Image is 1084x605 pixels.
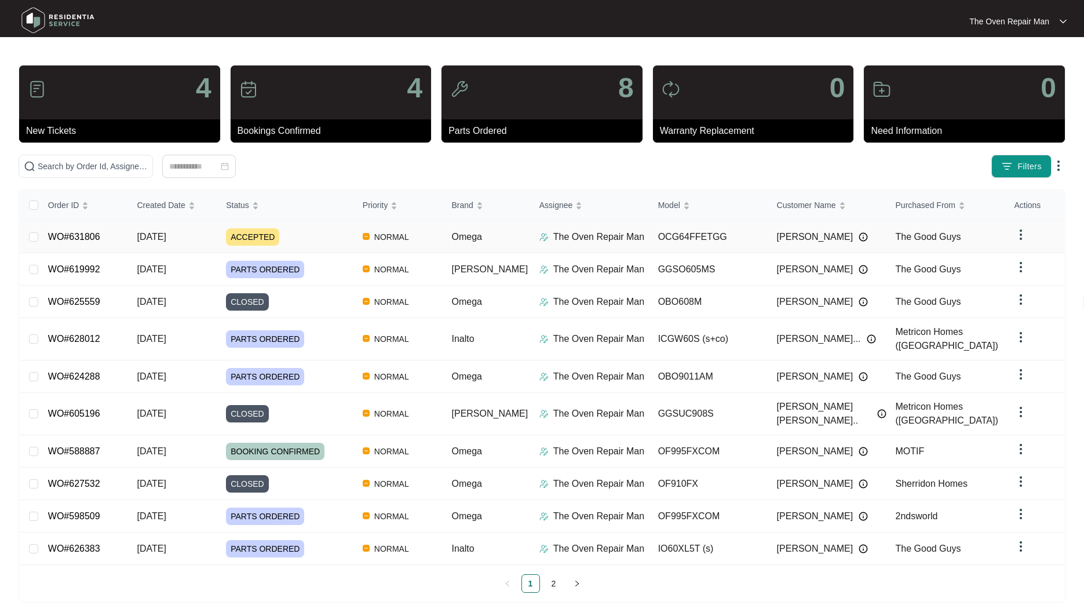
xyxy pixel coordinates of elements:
[618,74,634,102] p: 8
[137,544,166,553] span: [DATE]
[649,360,768,393] td: OBO9011AM
[553,295,644,309] p: The Oven Repair Man
[867,334,876,344] img: Info icon
[48,511,100,521] a: WO#598509
[363,233,370,240] img: Vercel Logo
[1014,293,1028,307] img: dropdown arrow
[452,334,475,344] span: Inalto
[1014,442,1028,456] img: dropdown arrow
[768,190,886,221] th: Customer Name
[539,479,549,489] img: Assigner Icon
[873,80,891,99] img: icon
[28,80,46,99] img: icon
[370,263,414,276] span: NORMAL
[859,372,868,381] img: Info icon
[1001,161,1013,172] img: filter icon
[649,435,768,468] td: OF995FXCOM
[539,447,549,456] img: Assigner Icon
[24,161,35,172] img: search-icon
[1060,19,1067,24] img: dropdown arrow
[452,544,475,553] span: Inalto
[896,402,998,425] span: Metricon Homes ([GEOGRAPHIC_DATA])
[539,409,549,418] img: Assigner Icon
[1014,475,1028,489] img: dropdown arrow
[363,298,370,305] img: Vercel Logo
[48,371,100,381] a: WO#624288
[226,475,269,493] span: CLOSED
[859,265,868,274] img: Info icon
[17,3,98,38] img: residentia service logo
[1017,161,1042,173] span: Filters
[777,370,853,384] span: [PERSON_NAME]
[452,446,482,456] span: Omega
[48,264,100,274] a: WO#619992
[522,575,539,592] a: 1
[363,545,370,552] img: Vercel Logo
[407,74,422,102] p: 4
[226,405,269,422] span: CLOSED
[896,511,938,521] span: 2ndsworld
[777,477,853,491] span: [PERSON_NAME]
[859,297,868,307] img: Info icon
[452,297,482,307] span: Omega
[777,509,853,523] span: [PERSON_NAME]
[553,444,644,458] p: The Oven Repair Man
[226,261,304,278] span: PARTS ORDERED
[1041,74,1056,102] p: 0
[137,479,166,489] span: [DATE]
[539,544,549,553] img: Assigner Icon
[1005,190,1064,221] th: Actions
[137,511,166,521] span: [DATE]
[370,407,414,421] span: NORMAL
[370,332,414,346] span: NORMAL
[859,447,868,456] img: Info icon
[26,124,220,138] p: New Tickets
[498,574,517,593] li: Previous Page
[137,232,166,242] span: [DATE]
[137,446,166,456] span: [DATE]
[48,334,100,344] a: WO#628012
[48,409,100,418] a: WO#605196
[553,263,644,276] p: The Oven Repair Man
[896,199,955,212] span: Purchased From
[39,190,128,221] th: Order ID
[539,265,549,274] img: Assigner Icon
[452,199,473,212] span: Brand
[553,407,644,421] p: The Oven Repair Man
[660,124,854,138] p: Warranty Replacement
[553,230,644,244] p: The Oven Repair Man
[553,542,644,556] p: The Oven Repair Man
[568,574,586,593] button: right
[871,124,1065,138] p: Need Information
[1014,367,1028,381] img: dropdown arrow
[452,371,482,381] span: Omega
[452,511,482,521] span: Omega
[450,80,469,99] img: icon
[226,508,304,525] span: PARTS ORDERED
[226,540,304,557] span: PARTS ORDERED
[498,574,517,593] button: left
[1014,228,1028,242] img: dropdown arrow
[1014,540,1028,553] img: dropdown arrow
[777,332,861,346] span: [PERSON_NAME]...
[859,479,868,489] img: Info icon
[649,221,768,253] td: OCG64FFETGG
[363,410,370,417] img: Vercel Logo
[896,327,998,351] span: Metricon Homes ([GEOGRAPHIC_DATA])
[969,16,1049,27] p: The Oven Repair Man
[649,468,768,500] td: OF910FX
[649,253,768,286] td: GGSO605MS
[896,544,961,553] span: The Good Guys
[574,580,581,587] span: right
[553,477,644,491] p: The Oven Repair Man
[991,155,1052,178] button: filter iconFilters
[370,230,414,244] span: NORMAL
[137,264,166,274] span: [DATE]
[38,160,148,173] input: Search by Order Id, Assignee Name, Customer Name, Brand and Model
[137,334,166,344] span: [DATE]
[1052,159,1065,173] img: dropdown arrow
[539,512,549,521] img: Assigner Icon
[662,80,680,99] img: icon
[504,580,511,587] span: left
[553,370,644,384] p: The Oven Repair Man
